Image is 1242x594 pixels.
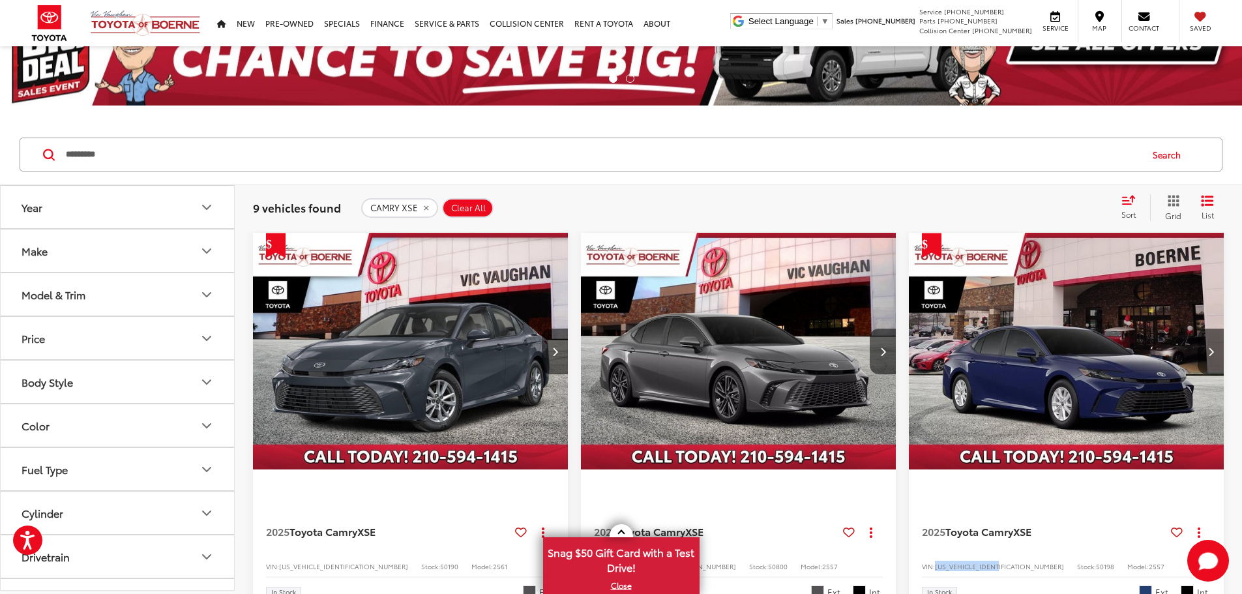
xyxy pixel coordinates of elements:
a: 2025Toyota CamryXSE [266,524,510,539]
button: DrivetrainDrivetrain [1,535,235,578]
span: [PHONE_NUMBER] [972,25,1032,35]
div: Body Style [199,374,214,390]
span: 2557 [822,561,838,571]
span: Stock: [1077,561,1096,571]
span: Snag $50 Gift Card with a Test Drive! [544,539,698,578]
span: CAMRY XSE [370,203,418,213]
button: remove CAMRY%20XSE [361,198,438,218]
div: Color [199,418,214,434]
button: Fuel TypeFuel Type [1,448,235,490]
button: Toggle Chat Window [1187,540,1229,582]
button: ColorColor [1,404,235,447]
button: Next image [1198,329,1224,374]
button: Actions [532,520,555,543]
img: 2025 Toyota Camry XSE [908,233,1225,471]
input: Search by Make, Model, or Keyword [65,139,1140,170]
span: 50190 [440,561,458,571]
div: Price [22,332,45,344]
a: Select Language​ [748,16,829,26]
span: Model: [1127,561,1149,571]
span: List [1201,209,1214,220]
span: dropdown dots [542,527,544,537]
img: Vic Vaughan Toyota of Boerne [90,10,201,37]
button: Actions [1188,520,1211,543]
span: Get Price Drop Alert [266,233,286,258]
button: List View [1191,194,1224,220]
span: Saved [1186,23,1215,33]
span: 2025 [922,524,945,539]
span: 2025 [266,524,289,539]
span: [PHONE_NUMBER] [855,16,915,25]
div: Model & Trim [22,288,85,301]
div: Cylinder [22,507,63,519]
div: Year [22,201,42,213]
div: Drivetrain [199,549,214,565]
a: 2025Toyota CamryXSE [594,524,838,539]
span: ▼ [821,16,829,26]
div: Fuel Type [199,462,214,477]
button: Next image [542,329,568,374]
span: Sales [836,16,853,25]
span: VIN: [922,561,935,571]
button: YearYear [1,186,235,228]
div: 2025 Toyota Camry XSE 0 [580,233,897,469]
div: Drivetrain [22,550,70,563]
div: 2025 Toyota Camry XSE 0 [908,233,1225,469]
span: 50800 [768,561,788,571]
span: VIN: [266,561,279,571]
span: Service [1041,23,1070,33]
button: Grid View [1150,194,1191,220]
span: Toyota Camry [945,524,1013,539]
button: Body StyleBody Style [1,361,235,403]
div: Make [22,245,48,257]
span: Model: [471,561,493,571]
button: Next image [870,329,896,374]
span: Collision Center [919,25,970,35]
button: PricePrice [1,317,235,359]
span: [US_VEHICLE_IDENTIFICATION_NUMBER] [935,561,1064,571]
span: Get Price Drop Alert [922,233,941,258]
span: XSE [357,524,376,539]
span: [PHONE_NUMBER] [938,16,998,25]
span: Stock: [749,561,768,571]
a: 2025 Toyota Camry XSE2025 Toyota Camry XSE2025 Toyota Camry XSE2025 Toyota Camry XSE [908,233,1225,469]
span: XSE [1013,524,1031,539]
span: Service [919,7,942,16]
div: 2025 Toyota Camry XSE 0 [252,233,569,469]
button: MakeMake [1,230,235,272]
div: Fuel Type [22,463,68,475]
span: Clear All [451,203,486,213]
div: Model & Trim [199,287,214,303]
button: Actions [860,520,883,543]
span: Stock: [421,561,440,571]
span: [US_VEHICLE_IDENTIFICATION_NUMBER] [279,561,408,571]
span: 50198 [1096,561,1114,571]
div: Price [199,331,214,346]
span: [PHONE_NUMBER] [944,7,1004,16]
span: 9 vehicles found [253,200,341,215]
button: Model & TrimModel & Trim [1,273,235,316]
div: Year [199,200,214,215]
span: 2561 [493,561,507,571]
div: Color [22,419,50,432]
div: Body Style [22,376,73,388]
span: Select Language [748,16,814,26]
button: Search [1140,138,1200,171]
span: Toyota Camry [289,524,357,539]
button: CylinderCylinder [1,492,235,534]
a: 2025Toyota CamryXSE [922,524,1166,539]
div: Make [199,243,214,259]
span: Sort [1121,209,1136,220]
button: Clear All [442,198,494,218]
svg: Start Chat [1187,540,1229,582]
a: 2025 Toyota Camry XSE2025 Toyota Camry XSE2025 Toyota Camry XSE2025 Toyota Camry XSE [580,233,897,469]
a: 2025 Toyota Camry XSE2025 Toyota Camry XSE2025 Toyota Camry XSE2025 Toyota Camry XSE [252,233,569,469]
span: dropdown dots [1198,527,1200,537]
span: 2557 [1149,561,1164,571]
img: 2025 Toyota Camry XSE [252,233,569,471]
img: 2025 Toyota Camry XSE [580,233,897,471]
span: Parts [919,16,936,25]
span: ​ [817,16,818,26]
div: Cylinder [199,505,214,521]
